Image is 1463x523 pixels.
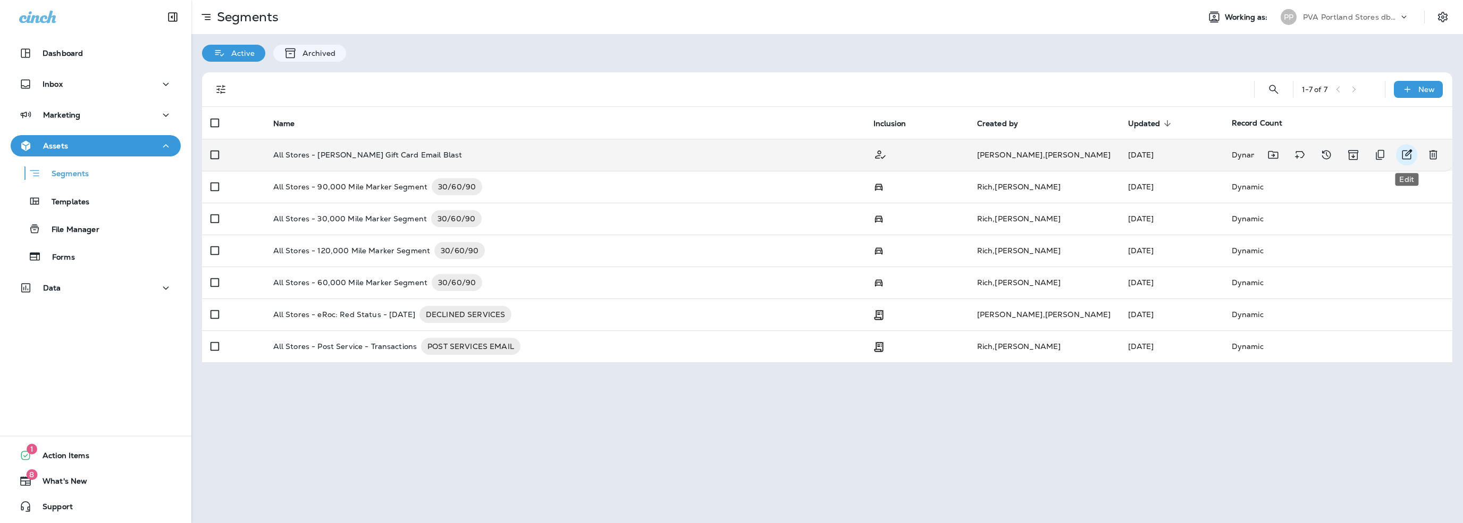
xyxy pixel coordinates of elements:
[1223,330,1452,362] td: Dynamic
[41,169,89,180] p: Segments
[27,444,37,454] span: 1
[41,253,75,263] p: Forms
[273,210,427,227] p: All Stores - 30,000 Mile Marker Segment
[1418,85,1435,94] p: New
[1223,235,1452,267] td: Dynamic
[226,49,255,57] p: Active
[1120,330,1223,362] td: [DATE]
[43,284,61,292] p: Data
[11,73,181,95] button: Inbox
[26,469,37,480] span: 8
[977,119,1018,128] span: Created by
[969,203,1120,235] td: Rich , [PERSON_NAME]
[43,142,68,150] p: Assets
[11,245,181,268] button: Forms
[11,445,181,466] button: 1Action Items
[1263,79,1284,100] button: Search Segments
[1289,144,1310,165] button: Add tags
[273,119,295,128] span: Name
[273,178,427,195] p: All Stores - 90,000 Mile Marker Segment
[11,190,181,212] button: Templates
[434,245,485,256] span: 30/60/90
[273,242,431,259] p: All Stores - 120,000 Mile Marker Segment
[11,277,181,298] button: Data
[977,119,1032,128] span: Created by
[432,181,482,192] span: 30/60/90
[969,139,1120,171] td: [PERSON_NAME] , [PERSON_NAME]
[873,245,884,255] span: Possession
[421,338,520,355] div: POST SERVICES EMAIL
[969,171,1120,203] td: Rich , [PERSON_NAME]
[11,104,181,126] button: Marketing
[1120,139,1223,171] td: [DATE]
[969,267,1120,298] td: Rich , [PERSON_NAME]
[873,213,884,223] span: Possession
[1225,13,1270,22] span: Working as:
[43,111,80,119] p: Marketing
[421,341,520,352] span: POST SERVICES EMAIL
[11,43,181,64] button: Dashboard
[431,213,482,224] span: 30/60/90
[158,6,188,28] button: Collapse Sidebar
[41,225,99,235] p: File Manager
[11,135,181,156] button: Assets
[873,341,884,351] span: Transaction
[1232,118,1283,128] span: Record Count
[273,306,415,323] p: All Stores - eRoc: Red Status - [DATE]
[432,178,482,195] div: 30/60/90
[873,277,884,287] span: Possession
[1423,144,1444,165] button: Delete
[969,235,1120,267] td: Rich , [PERSON_NAME]
[273,274,427,291] p: All Stores - 60,000 Mile Marker Segment
[1396,144,1417,165] button: Edit
[32,502,73,515] span: Support
[273,151,463,159] p: All Stores - [PERSON_NAME] Gift Card Email Blast
[1120,203,1223,235] td: [DATE]
[873,149,887,159] span: Customer Only
[11,470,181,492] button: 8What's New
[1120,267,1223,298] td: [DATE]
[32,451,89,464] span: Action Items
[1120,298,1223,330] td: [DATE]
[969,330,1120,362] td: Rich , [PERSON_NAME]
[11,162,181,185] button: Segments
[1263,144,1284,165] button: Move to folder
[431,210,482,227] div: 30/60/90
[873,181,884,191] span: Possession
[1369,144,1391,165] button: Duplicate Segment
[1128,119,1174,128] span: Updated
[432,277,482,288] span: 30/60/90
[969,298,1120,330] td: [PERSON_NAME] , [PERSON_NAME]
[873,119,920,128] span: Inclusion
[1120,171,1223,203] td: [DATE]
[1433,7,1452,27] button: Settings
[43,80,63,88] p: Inbox
[432,274,482,291] div: 30/60/90
[1281,9,1297,25] div: PP
[1316,144,1337,165] button: View Changelog
[1303,13,1399,21] p: PVA Portland Stores dba Jiffy Lube
[1395,173,1418,186] div: Edit
[11,218,181,240] button: File Manager
[11,496,181,517] button: Support
[1120,235,1223,267] td: [DATE]
[1223,298,1452,330] td: Dynamic
[273,119,309,128] span: Name
[419,309,511,320] span: DECLINED SERVICES
[873,119,906,128] span: Inclusion
[1302,85,1327,94] div: 1 - 7 of 7
[873,309,884,319] span: Transaction
[1342,144,1364,165] button: Archive
[297,49,335,57] p: Archived
[211,79,232,100] button: Filters
[32,477,87,489] span: What's New
[1128,119,1161,128] span: Updated
[43,49,83,57] p: Dashboard
[419,306,511,323] div: DECLINED SERVICES
[41,197,89,207] p: Templates
[1223,139,1348,171] td: Dynamic
[1223,203,1452,235] td: Dynamic
[434,242,485,259] div: 30/60/90
[1223,267,1452,298] td: Dynamic
[1223,171,1452,203] td: Dynamic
